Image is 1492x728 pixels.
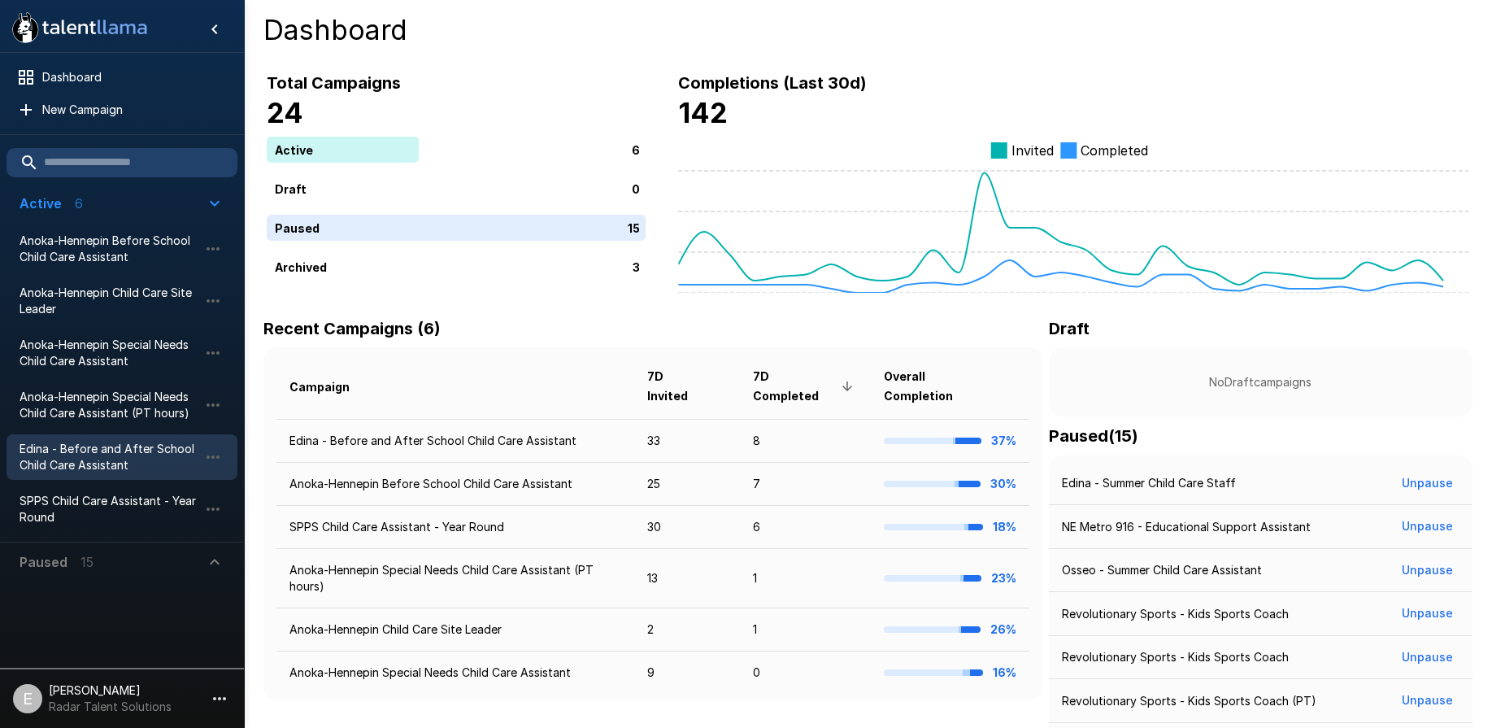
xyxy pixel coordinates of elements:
span: Campaign [289,377,371,397]
b: 16% [993,665,1016,679]
td: 13 [634,549,740,608]
td: 30 [634,506,740,549]
td: Anoka-Hennepin Child Care Site Leader [276,608,634,652]
button: Unpause [1395,643,1459,673]
button: Unpause [1395,556,1459,586]
td: 9 [634,652,740,695]
b: 26% [990,622,1016,636]
td: 25 [634,462,740,505]
p: Revolutionary Sports - Kids Sports Coach (PT) [1062,693,1316,709]
td: 33 [634,419,740,462]
p: No Draft campaigns [1075,374,1446,390]
p: 15 [628,219,640,236]
b: 37% [991,434,1016,447]
button: Unpause [1395,599,1459,629]
button: Unpause [1395,469,1459,499]
td: SPPS Child Care Assistant - Year Round [276,506,634,549]
button: Unpause [1395,686,1459,716]
b: 30% [990,477,1016,490]
td: 6 [740,506,871,549]
p: Revolutionary Sports - Kids Sports Coach [1062,649,1289,665]
p: Edina - Summer Child Care Staff [1062,475,1236,491]
b: 24 [267,96,303,129]
b: Recent Campaigns (6) [263,319,441,338]
td: 7 [740,462,871,505]
span: Overall Completion [884,367,1016,406]
b: 18% [993,520,1016,534]
span: 7D Invited [647,367,727,406]
p: 3 [633,258,640,275]
b: 23% [991,571,1016,585]
td: Edina - Before and After School Child Care Assistant [276,419,634,462]
p: 0 [632,180,640,197]
td: 8 [740,419,871,462]
b: 142 [678,96,728,129]
td: 0 [740,652,871,695]
td: 1 [740,608,871,652]
td: 2 [634,608,740,652]
b: Total Campaigns [267,73,401,93]
td: Anoka-Hennepin Special Needs Child Care Assistant (PT hours) [276,549,634,608]
h4: Dashboard [263,13,1472,47]
p: Revolutionary Sports - Kids Sports Coach [1062,606,1289,622]
td: 1 [740,549,871,608]
b: Completions (Last 30d) [678,73,867,93]
span: 7D Completed [753,367,858,406]
button: Unpause [1395,512,1459,542]
b: Draft [1049,319,1090,338]
p: Osseo - Summer Child Care Assistant [1062,562,1262,578]
p: NE Metro 916 - Educational Support Assistant [1062,519,1311,535]
b: Paused ( 15 ) [1049,426,1138,446]
td: Anoka-Hennepin Special Needs Child Care Assistant [276,652,634,695]
p: 6 [632,141,640,158]
td: Anoka-Hennepin Before School Child Care Assistant [276,462,634,505]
